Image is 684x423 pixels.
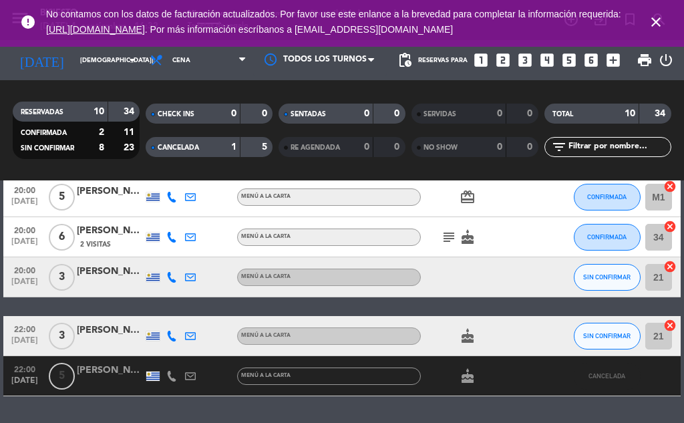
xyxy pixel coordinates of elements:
[497,142,502,152] strong: 0
[418,57,468,64] span: Reservas para
[551,139,567,155] i: filter_list
[241,234,291,239] span: MENÚ A LA CARTA
[8,336,41,351] span: [DATE]
[20,14,36,30] i: error
[262,142,270,152] strong: 5
[587,193,627,200] span: CONFIRMADA
[663,180,677,193] i: cancel
[124,128,137,137] strong: 11
[8,361,41,376] span: 22:00
[231,142,236,152] strong: 1
[460,189,476,205] i: card_giftcard
[291,144,340,151] span: RE AGENDADA
[49,363,75,390] span: 5
[538,51,556,69] i: looks_4
[637,52,653,68] span: print
[77,363,144,378] div: [PERSON_NAME]
[552,111,573,118] span: TOTAL
[49,224,75,251] span: 6
[494,51,512,69] i: looks_two
[441,229,457,245] i: subject
[460,368,476,384] i: cake
[582,51,600,69] i: looks_6
[574,224,641,251] button: CONFIRMADA
[364,142,369,152] strong: 0
[77,223,144,239] div: [PERSON_NAME]
[158,144,199,151] span: CANCELADA
[364,109,369,118] strong: 0
[145,24,453,35] a: . Por más información escríbanos a [EMAIL_ADDRESS][DOMAIN_NAME]
[124,52,140,68] i: arrow_drop_down
[472,51,490,69] i: looks_one
[8,182,41,197] span: 20:00
[99,128,104,137] strong: 2
[8,222,41,237] span: 20:00
[158,111,194,118] span: CHECK INS
[560,51,578,69] i: looks_5
[8,376,41,392] span: [DATE]
[394,109,402,118] strong: 0
[241,274,291,279] span: MENÚ A LA CARTA
[574,363,641,390] button: CANCELADA
[527,142,535,152] strong: 0
[291,111,326,118] span: SENTADAS
[241,333,291,338] span: MENÚ A LA CARTA
[231,109,236,118] strong: 0
[49,184,75,210] span: 5
[605,51,622,69] i: add_box
[583,273,631,281] span: SIN CONFIRMAR
[663,260,677,273] i: cancel
[658,52,674,68] i: power_settings_new
[658,40,674,80] div: LOG OUT
[77,184,144,199] div: [PERSON_NAME]
[21,130,67,136] span: CONFIRMADA
[46,24,145,35] a: [URL][DOMAIN_NAME]
[588,372,625,380] span: CANCELADA
[172,57,190,64] span: Cena
[77,323,144,338] div: [PERSON_NAME]
[655,109,668,118] strong: 34
[241,194,291,199] span: MENÚ A LA CARTA
[94,107,104,116] strong: 10
[574,184,641,210] button: CONFIRMADA
[460,229,476,245] i: cake
[8,262,41,277] span: 20:00
[663,319,677,332] i: cancel
[460,328,476,344] i: cake
[8,197,41,213] span: [DATE]
[583,332,631,339] span: SIN CONFIRMAR
[423,144,458,151] span: NO SHOW
[625,109,635,118] strong: 10
[46,9,621,35] span: No contamos con los datos de facturación actualizados. Por favor use este enlance a la brevedad p...
[49,323,75,349] span: 3
[574,264,641,291] button: SIN CONFIRMAR
[648,14,664,30] i: close
[574,323,641,349] button: SIN CONFIRMAR
[80,239,111,250] span: 2 Visitas
[516,51,534,69] i: looks_3
[21,145,74,152] span: SIN CONFIRMAR
[262,109,270,118] strong: 0
[567,140,671,154] input: Filtrar por nombre...
[8,321,41,336] span: 22:00
[527,109,535,118] strong: 0
[663,220,677,233] i: cancel
[77,264,144,279] div: [PERSON_NAME]
[99,143,104,152] strong: 8
[394,142,402,152] strong: 0
[497,109,502,118] strong: 0
[8,237,41,253] span: [DATE]
[124,143,137,152] strong: 23
[10,47,73,74] i: [DATE]
[241,373,291,378] span: MENÚ A LA CARTA
[8,277,41,293] span: [DATE]
[423,111,456,118] span: SERVIDAS
[397,52,413,68] span: pending_actions
[124,107,137,116] strong: 34
[21,109,63,116] span: RESERVADAS
[587,233,627,241] span: CONFIRMADA
[49,264,75,291] span: 3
